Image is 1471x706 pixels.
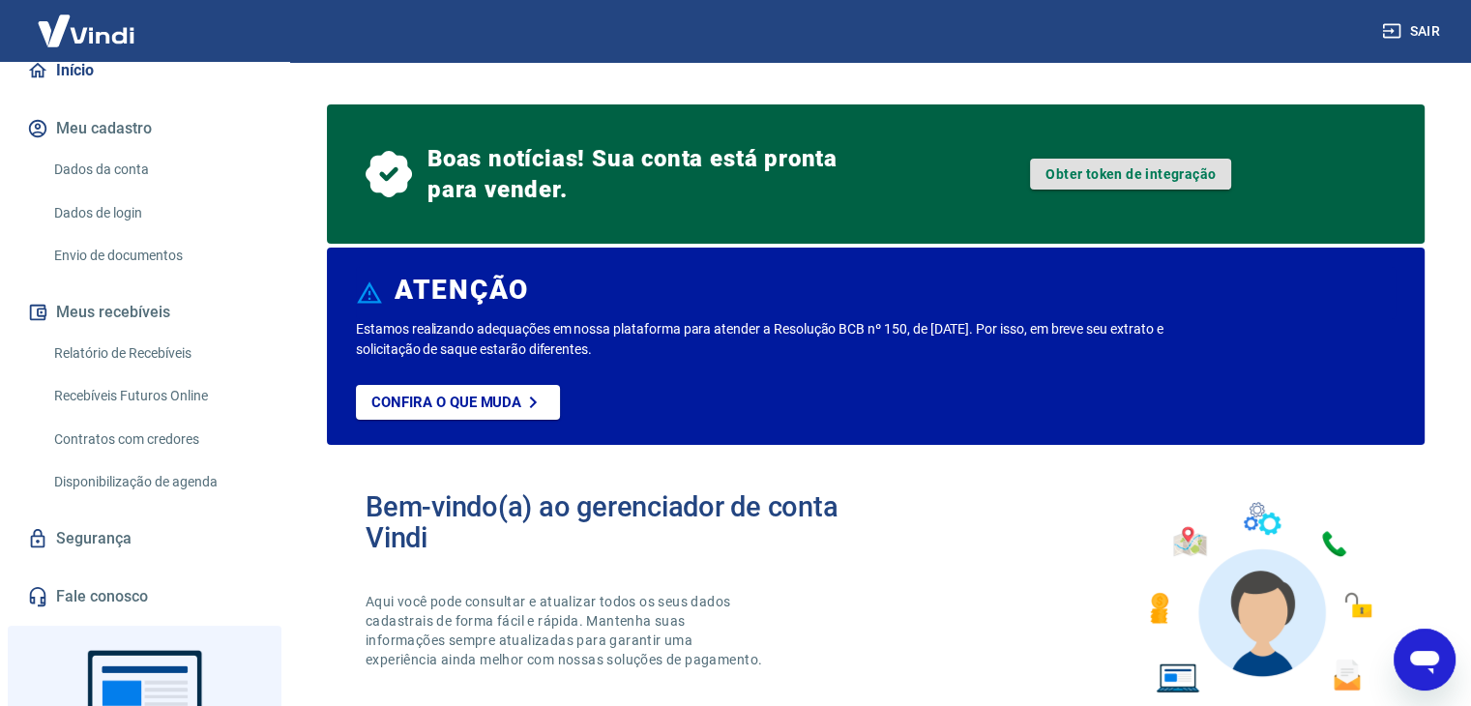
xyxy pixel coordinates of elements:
a: Fale conosco [23,575,266,618]
p: Confira o que muda [371,394,521,411]
a: Confira o que muda [356,385,560,420]
p: Aqui você pode consultar e atualizar todos os seus dados cadastrais de forma fácil e rápida. Mant... [366,592,766,669]
a: Obter token de integração [1030,159,1231,190]
a: Dados da conta [46,150,266,190]
img: Vindi [23,1,149,60]
button: Meu cadastro [23,107,266,150]
iframe: Botão para abrir a janela de mensagens, conversa em andamento [1394,629,1456,691]
a: Envio de documentos [46,236,266,276]
h2: Bem-vindo(a) ao gerenciador de conta Vindi [366,491,876,553]
span: Boas notícias! Sua conta está pronta para vender. [427,143,845,205]
a: Início [23,49,266,92]
a: Recebíveis Futuros Online [46,376,266,416]
button: Meus recebíveis [23,291,266,334]
button: Sair [1378,14,1448,49]
p: Estamos realizando adequações em nossa plataforma para atender a Resolução BCB nº 150, de [DATE].... [356,319,1188,360]
h6: ATENÇÃO [395,280,529,300]
a: Relatório de Recebíveis [46,334,266,373]
a: Segurança [23,517,266,560]
a: Contratos com credores [46,420,266,459]
img: Imagem de um avatar masculino com diversos icones exemplificando as funcionalidades do gerenciado... [1133,491,1386,705]
a: Dados de login [46,193,266,233]
a: Disponibilização de agenda [46,462,266,502]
